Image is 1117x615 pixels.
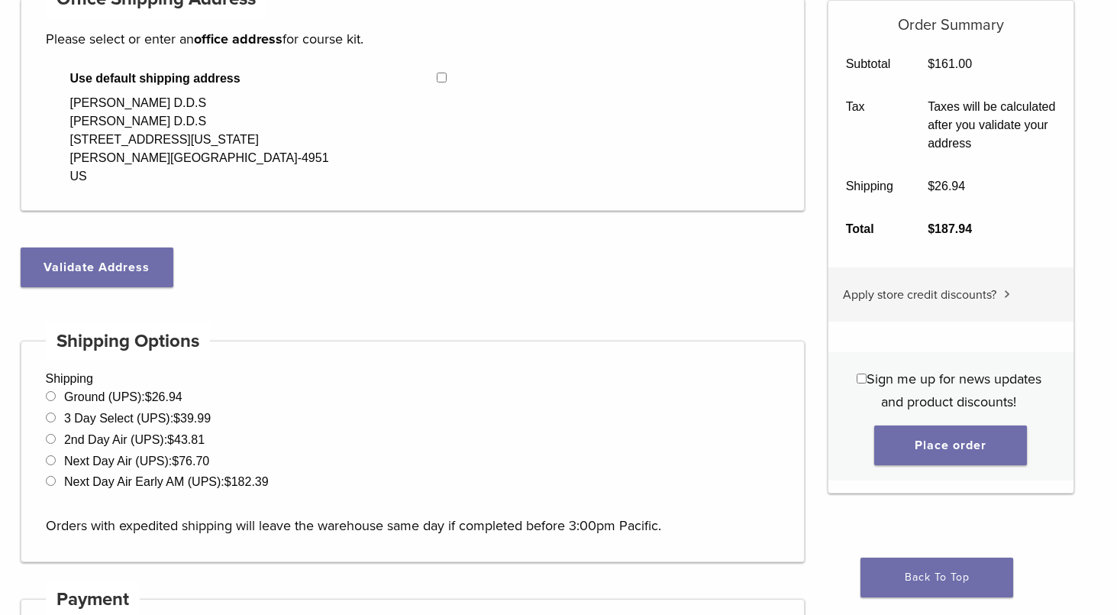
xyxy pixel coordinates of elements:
th: Shipping [828,165,911,208]
span: $ [172,455,179,468]
h4: Shipping Options [46,323,211,360]
bdi: 26.94 [145,390,182,403]
bdi: 187.94 [928,222,972,235]
span: Sign me up for news updates and product discounts! [867,371,1041,410]
span: $ [224,475,231,488]
bdi: 26.94 [928,180,965,193]
span: $ [173,412,180,425]
label: Ground (UPS): [64,390,182,403]
td: Taxes will be calculated after you validate your address [911,86,1073,165]
label: 2nd Day Air (UPS): [64,433,205,446]
a: Back To Top [860,558,1013,597]
span: $ [145,390,152,403]
div: Shipping [21,341,805,562]
input: Sign me up for news updates and product discounts! [857,374,867,384]
div: [PERSON_NAME] D.D.S [PERSON_NAME] D.D.S [STREET_ADDRESS][US_STATE] [PERSON_NAME][GEOGRAPHIC_DATA]... [70,94,329,186]
span: $ [928,180,935,193]
span: Apply store credit discounts? [843,287,996,303]
th: Subtotal [828,43,911,86]
bdi: 161.00 [928,57,972,70]
label: Next Day Air (UPS): [64,455,209,468]
bdi: 182.39 [224,475,269,488]
span: $ [928,222,935,235]
span: $ [167,433,174,446]
bdi: 39.99 [173,412,211,425]
th: Total [828,208,911,251]
p: Orders with expedited shipping will leave the warehouse same day if completed before 3:00pm Pacific. [46,491,780,537]
span: Use default shipping address [70,70,437,88]
bdi: 43.81 [167,433,205,446]
p: Please select or enter an for course kit. [46,28,780,50]
img: caret.svg [1004,290,1010,298]
button: Validate Address [21,248,173,287]
button: Place order [874,426,1027,465]
label: Next Day Air Early AM (UPS): [64,475,269,488]
h5: Order Summary [828,1,1073,34]
label: 3 Day Select (UPS): [64,412,211,425]
th: Tax [828,86,911,165]
span: $ [928,57,935,70]
bdi: 76.70 [172,455,209,468]
strong: office address [194,31,282,47]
